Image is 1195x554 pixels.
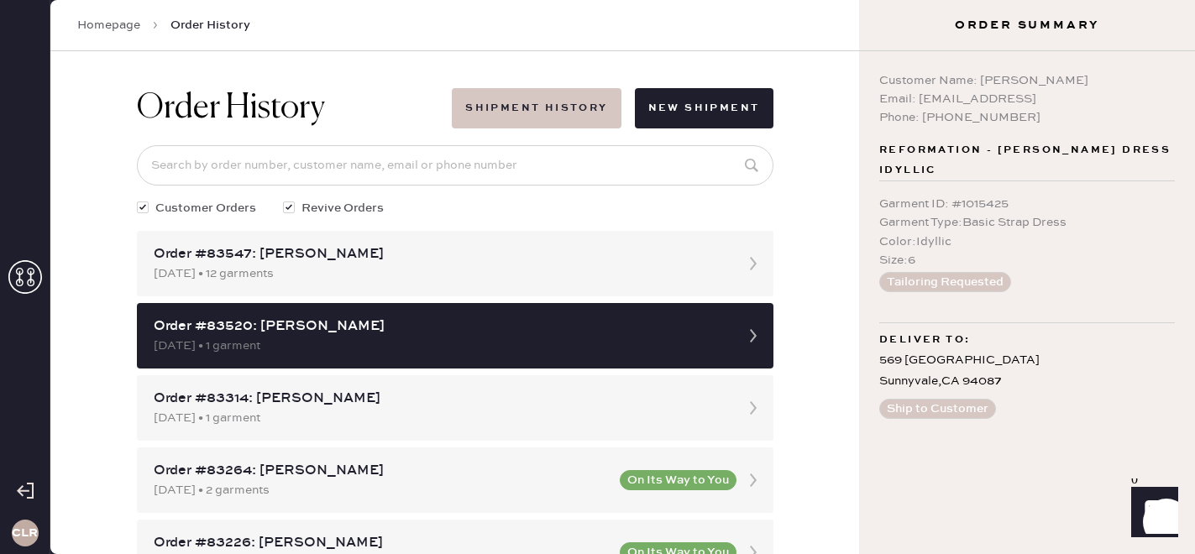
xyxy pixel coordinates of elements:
h1: Order History [137,88,325,128]
button: On Its Way to You [620,470,736,490]
div: Phone: [PHONE_NUMBER] [879,108,1175,127]
div: Garment ID : # 1015425 [879,195,1175,213]
div: Email: [EMAIL_ADDRESS] [879,90,1175,108]
div: Color : Idyllic [879,233,1175,251]
div: Customer Name: [PERSON_NAME] [879,71,1175,90]
div: Garment Type : Basic Strap Dress [879,213,1175,232]
h3: CLR [12,527,38,539]
div: Order #83314: [PERSON_NAME] [154,389,726,409]
div: [DATE] • 1 garment [154,337,726,355]
input: Search by order number, customer name, email or phone number [137,145,773,186]
div: [DATE] • 2 garments [154,481,610,499]
div: Order #83547: [PERSON_NAME] [154,244,726,264]
h3: Order Summary [859,17,1195,34]
a: Homepage [77,17,140,34]
span: Customer Orders [155,199,256,217]
iframe: Front Chat [1115,478,1187,551]
button: Shipment History [452,88,621,128]
div: Order #83520: [PERSON_NAME] [154,316,726,337]
button: New Shipment [635,88,773,128]
span: Order History [170,17,250,34]
button: Tailoring Requested [879,272,1011,292]
div: [DATE] • 12 garments [154,264,726,283]
div: Order #83264: [PERSON_NAME] [154,461,610,481]
span: Reformation - [PERSON_NAME] Dress Idyllic [879,140,1175,180]
span: Revive Orders [301,199,384,217]
div: [DATE] • 1 garment [154,409,726,427]
div: Order #83226: [PERSON_NAME] [154,533,610,553]
span: Deliver to: [879,330,970,350]
button: Ship to Customer [879,399,996,419]
div: 569 [GEOGRAPHIC_DATA] Sunnyvale , CA 94087 [879,350,1175,392]
div: Size : 6 [879,251,1175,269]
